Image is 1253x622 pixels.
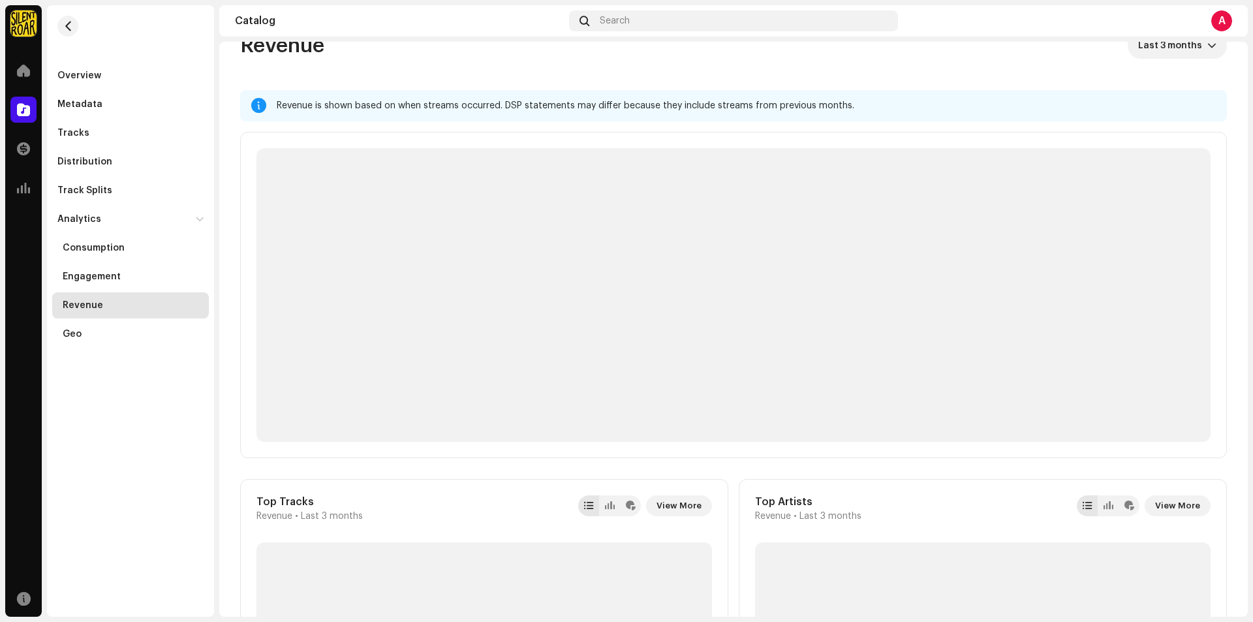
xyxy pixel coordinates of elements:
[57,185,112,196] div: Track Splits
[301,511,363,521] span: Last 3 months
[63,300,103,311] div: Revenue
[52,63,209,89] re-m-nav-item: Overview
[52,292,209,319] re-m-nav-item: Revenue
[57,214,101,225] div: Analytics
[1145,495,1211,516] button: View More
[52,149,209,175] re-m-nav-item: Distribution
[63,329,82,339] div: Geo
[600,16,630,26] span: Search
[256,511,292,521] span: Revenue
[755,511,791,521] span: Revenue
[52,91,209,117] re-m-nav-item: Metadata
[52,206,209,347] re-m-nav-dropdown: Analytics
[755,495,861,508] div: Top Artists
[57,70,101,81] div: Overview
[295,511,298,521] span: •
[794,511,797,521] span: •
[1211,10,1232,31] div: A
[235,16,564,26] div: Catalog
[52,120,209,146] re-m-nav-item: Tracks
[10,10,37,37] img: fcfd72e7-8859-4002-b0df-9a7058150634
[1207,33,1216,59] div: dropdown trigger
[240,33,324,59] span: Revenue
[63,272,121,282] div: Engagement
[799,511,861,521] span: Last 3 months
[256,495,363,508] div: Top Tracks
[52,264,209,290] re-m-nav-item: Engagement
[1138,33,1207,59] span: Last 3 months
[1155,493,1200,519] span: View More
[52,178,209,204] re-m-nav-item: Track Splits
[63,243,125,253] div: Consumption
[57,157,112,167] div: Distribution
[52,321,209,347] re-m-nav-item: Geo
[57,99,102,110] div: Metadata
[657,493,702,519] span: View More
[277,98,1216,114] div: Revenue is shown based on when streams occurred. DSP statements may differ because they include s...
[57,128,89,138] div: Tracks
[646,495,712,516] button: View More
[52,235,209,261] re-m-nav-item: Consumption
